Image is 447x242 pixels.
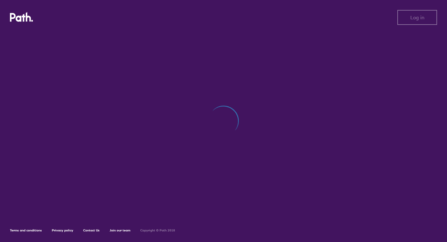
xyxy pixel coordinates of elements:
[52,228,73,232] a: Privacy policy
[410,15,424,20] span: Log in
[140,229,175,232] h6: Copyright © Path 2018
[83,228,100,232] a: Contact Us
[10,228,42,232] a: Terms and conditions
[110,228,130,232] a: Join our team
[397,10,437,25] button: Log in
